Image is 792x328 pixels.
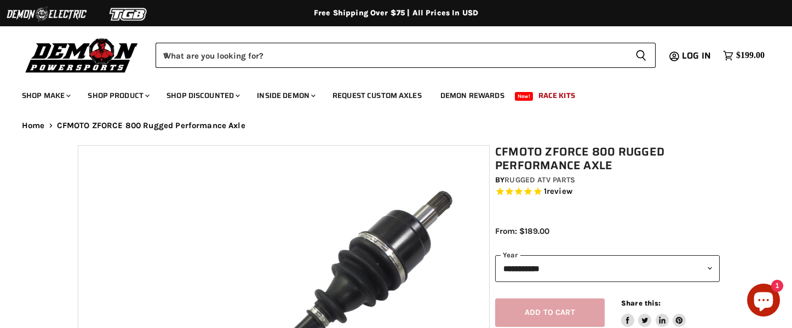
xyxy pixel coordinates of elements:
[544,187,572,197] span: 1 reviews
[14,84,77,107] a: Shop Make
[79,84,156,107] a: Shop Product
[324,84,430,107] a: Request Custom Axles
[718,48,770,64] a: $199.00
[621,299,661,307] span: Share this:
[495,174,720,186] div: by
[57,121,245,130] span: CFMOTO ZFORCE 800 Rugged Performance Axle
[530,84,583,107] a: Race Kits
[495,255,720,282] select: year
[5,4,88,25] img: Demon Electric Logo 2
[547,187,572,197] span: review
[158,84,246,107] a: Shop Discounted
[504,175,575,185] a: Rugged ATV Parts
[495,145,720,172] h1: CFMOTO ZFORCE 800 Rugged Performance Axle
[249,84,322,107] a: Inside Demon
[88,4,170,25] img: TGB Logo 2
[156,43,656,68] form: Product
[627,43,656,68] button: Search
[677,51,718,61] a: Log in
[156,43,627,68] input: When autocomplete results are available use up and down arrows to review and enter to select
[432,84,513,107] a: Demon Rewards
[682,49,711,62] span: Log in
[515,92,533,101] span: New!
[495,226,549,236] span: From: $189.00
[736,50,765,61] span: $199.00
[14,80,762,107] ul: Main menu
[22,121,45,130] a: Home
[22,36,142,74] img: Demon Powersports
[621,298,686,327] aside: Share this:
[744,284,783,319] inbox-online-store-chat: Shopify online store chat
[495,186,720,198] span: Rated 5.0 out of 5 stars 1 reviews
